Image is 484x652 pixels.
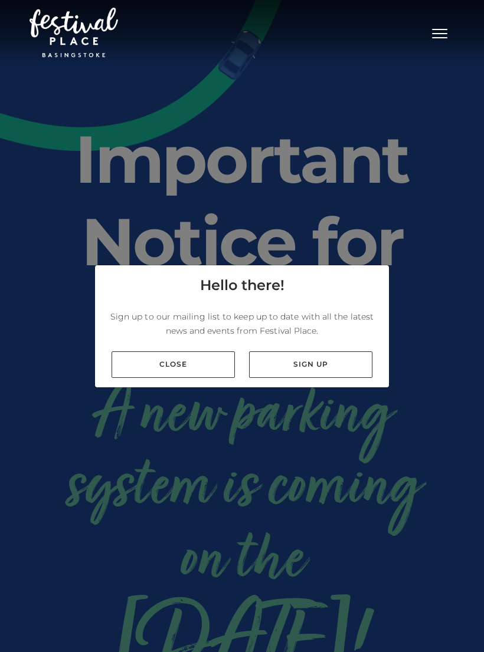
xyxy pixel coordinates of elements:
[425,24,454,41] button: Toggle navigation
[104,309,380,338] p: Sign up to our mailing list to keep up to date with all the latest news and events from Festival ...
[200,275,284,296] h4: Hello there!
[249,351,372,378] a: Sign up
[112,351,235,378] a: Close
[30,8,118,57] img: Festival Place Logo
